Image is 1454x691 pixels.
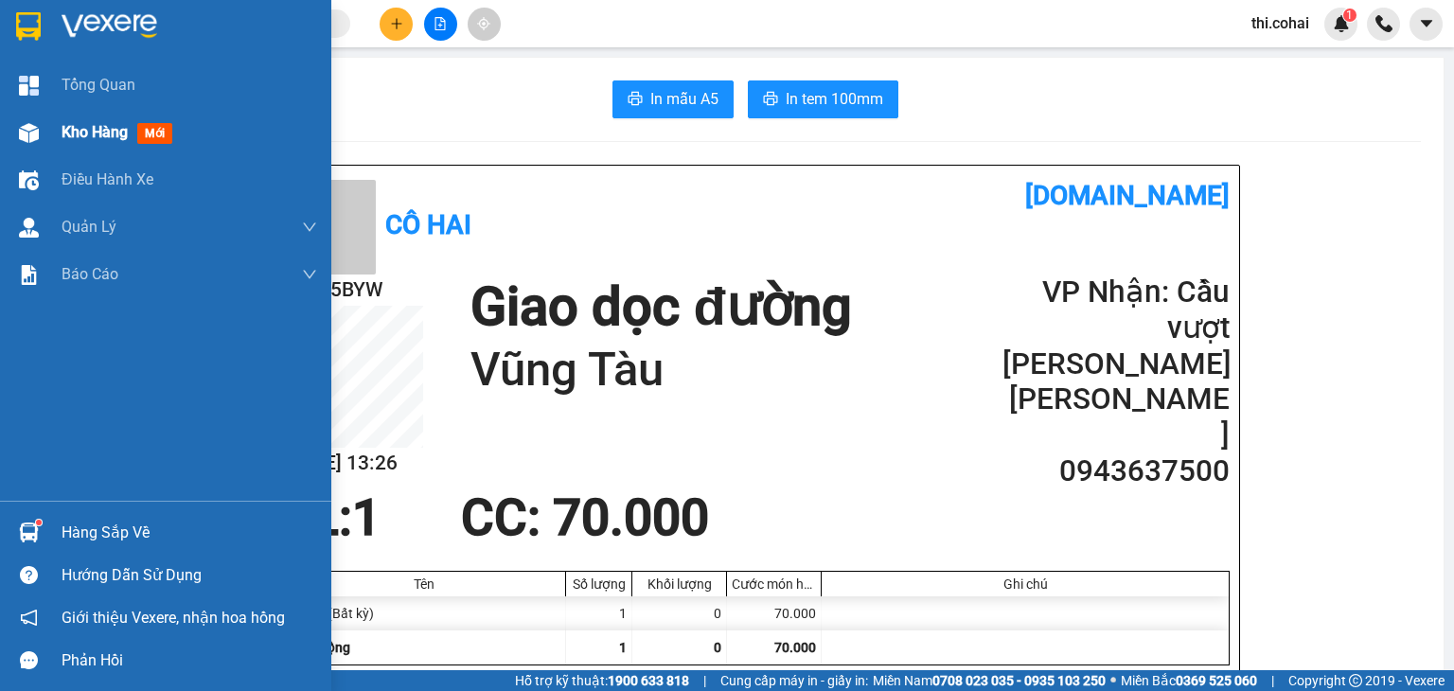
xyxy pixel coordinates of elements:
[1176,673,1257,688] strong: 0369 525 060
[282,596,566,630] div: Thùng (Bất kỳ)
[619,640,627,655] span: 1
[19,218,39,238] img: warehouse-icon
[1346,9,1353,22] span: 1
[424,8,457,41] button: file-add
[115,44,201,76] b: Cô Hai
[302,220,317,235] span: down
[253,15,457,46] b: [DOMAIN_NAME]
[1110,677,1116,684] span: ⚪️
[99,110,349,240] h1: Giao dọc đường
[62,519,317,547] div: Hàng sắp về
[763,91,778,109] span: printer
[1333,15,1350,32] img: icon-new-feature
[62,561,317,590] div: Hướng dẫn sử dụng
[932,673,1106,688] strong: 0708 023 035 - 0935 103 250
[1002,275,1230,381] h2: VP Nhận: Cầu vượt [PERSON_NAME]
[470,275,851,340] h1: Giao dọc đường
[19,123,39,143] img: warehouse-icon
[62,73,135,97] span: Tổng Quan
[62,215,116,239] span: Quản Lý
[19,523,39,542] img: warehouse-icon
[748,80,898,118] button: printerIn tem 100mm
[434,17,447,30] span: file-add
[732,576,816,592] div: Cước món hàng
[650,87,718,111] span: In mẫu A5
[720,670,868,691] span: Cung cấp máy in - giấy in:
[873,670,1106,691] span: Miền Nam
[302,267,317,282] span: down
[390,17,403,30] span: plus
[281,275,423,306] h2: EXDY5BYW
[19,170,39,190] img: warehouse-icon
[1121,670,1257,691] span: Miền Bắc
[281,448,423,479] h2: [DATE] 13:26
[1002,381,1230,453] h2: [PERSON_NAME]
[637,576,721,592] div: Khối lượng
[774,640,816,655] span: 70.000
[727,596,822,630] div: 70.000
[19,265,39,285] img: solution-icon
[62,168,153,191] span: Điều hành xe
[62,606,285,629] span: Giới thiệu Vexere, nhận hoa hồng
[786,87,883,111] span: In tem 100mm
[1271,670,1274,691] span: |
[137,123,172,144] span: mới
[1418,15,1435,32] span: caret-down
[380,8,413,41] button: plus
[1236,11,1324,35] span: thi.cohai
[703,670,706,691] span: |
[62,647,317,675] div: Phản hồi
[1025,180,1230,211] b: [DOMAIN_NAME]
[36,520,42,525] sup: 1
[628,91,643,109] span: printer
[287,576,560,592] div: Tên
[20,609,38,627] span: notification
[1002,453,1230,489] h2: 0943637500
[16,12,41,41] img: logo-vxr
[62,262,118,286] span: Báo cáo
[352,488,381,547] span: 1
[632,596,727,630] div: 0
[1343,9,1356,22] sup: 1
[515,670,689,691] span: Hỗ trợ kỹ thuật:
[450,489,720,546] div: CC : 70.000
[10,110,152,141] h2: EXDY5BYW
[714,640,721,655] span: 0
[19,76,39,96] img: dashboard-icon
[385,209,471,240] b: Cô Hai
[566,596,632,630] div: 1
[571,576,627,592] div: Số lượng
[20,566,38,584] span: question-circle
[1375,15,1392,32] img: phone-icon
[1349,674,1362,687] span: copyright
[468,8,501,41] button: aim
[1410,8,1443,41] button: caret-down
[826,576,1224,592] div: Ghi chú
[608,673,689,688] strong: 1900 633 818
[477,17,490,30] span: aim
[20,651,38,669] span: message
[612,80,734,118] button: printerIn mẫu A5
[470,340,851,400] h1: Vũng Tàu
[62,123,128,141] span: Kho hàng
